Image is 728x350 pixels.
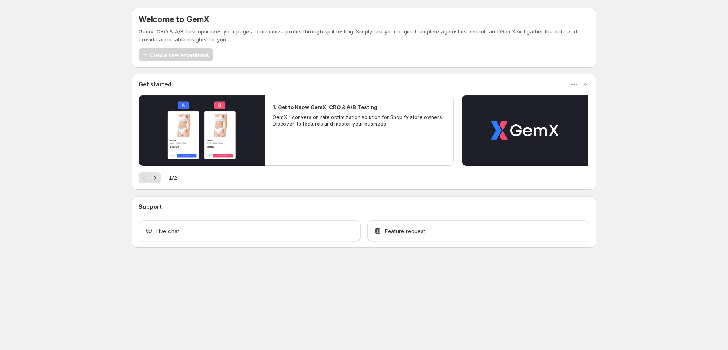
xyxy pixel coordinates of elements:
[139,95,265,166] button: Play video
[462,95,588,166] button: Play video
[149,172,161,183] button: Next
[139,80,172,89] h3: Get started
[139,14,209,24] h5: Welcome to GemX
[156,227,179,235] span: Live chat
[273,103,378,111] h2: 1. Get to Know GemX: CRO & A/B Testing
[169,174,177,182] span: 1 / 2
[139,203,162,211] h3: Support
[139,172,161,183] nav: Pagination
[385,227,425,235] span: Feature request
[139,27,589,43] p: GemX: CRO & A/B Test optimizes your pages to maximize profits through split testing. Simply test ...
[273,114,446,127] p: GemX - conversion rate optimization solution for Shopify store owners. Discover its features and ...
